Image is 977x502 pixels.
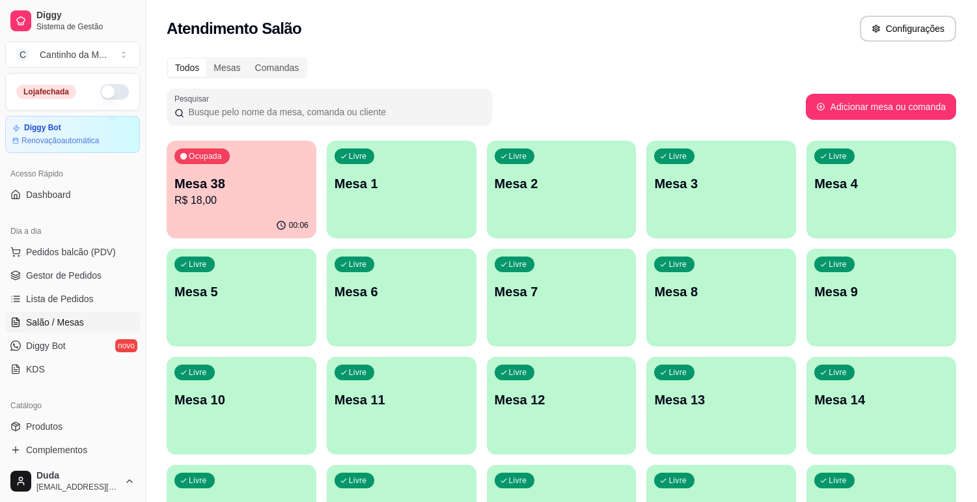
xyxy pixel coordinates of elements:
[5,359,140,380] a: KDS
[248,59,307,77] div: Comandas
[26,269,102,282] span: Gestor de Pedidos
[26,316,84,329] span: Salão / Mesas
[189,367,207,378] p: Livre
[174,193,309,208] p: R$ 18,00
[668,475,687,486] p: Livre
[5,288,140,309] a: Lista de Pedidos
[5,5,140,36] a: DiggySistema de Gestão
[487,141,637,238] button: LivreMesa 2
[668,151,687,161] p: Livre
[335,174,469,193] p: Mesa 1
[806,357,956,454] button: LivreMesa 14
[36,10,135,21] span: Diggy
[509,151,527,161] p: Livre
[5,116,140,153] a: Diggy BotRenovaçãoautomática
[184,105,484,119] input: Pesquisar
[814,283,948,301] p: Mesa 9
[829,259,847,270] p: Livre
[509,259,527,270] p: Livre
[174,93,213,104] label: Pesquisar
[806,141,956,238] button: LivreMesa 4
[189,151,222,161] p: Ocupada
[5,265,140,286] a: Gestor de Pedidos
[814,174,948,193] p: Mesa 4
[289,220,309,230] p: 00:06
[829,475,847,486] p: Livre
[646,249,796,346] button: LivreMesa 8
[829,151,847,161] p: Livre
[654,174,788,193] p: Mesa 3
[174,174,309,193] p: Mesa 38
[495,391,629,409] p: Mesa 12
[349,259,367,270] p: Livre
[860,16,956,42] button: Configurações
[167,357,316,454] button: LivreMesa 10
[5,163,140,184] div: Acesso Rápido
[206,59,247,77] div: Mesas
[654,391,788,409] p: Mesa 13
[509,367,527,378] p: Livre
[5,466,140,497] button: Duda[EMAIL_ADDRESS][DOMAIN_NAME]
[646,357,796,454] button: LivreMesa 13
[100,84,129,100] button: Alterar Status
[495,174,629,193] p: Mesa 2
[487,249,637,346] button: LivreMesa 7
[189,259,207,270] p: Livre
[26,363,45,376] span: KDS
[806,94,956,120] button: Adicionar mesa ou comanda
[806,249,956,346] button: LivreMesa 9
[814,391,948,409] p: Mesa 14
[40,48,107,61] div: Cantinho da M ...
[5,439,140,460] a: Complementos
[36,470,119,482] span: Duda
[327,249,476,346] button: LivreMesa 6
[26,292,94,305] span: Lista de Pedidos
[829,367,847,378] p: Livre
[16,85,76,99] div: Loja fechada
[36,21,135,32] span: Sistema de Gestão
[349,367,367,378] p: Livre
[24,123,61,133] article: Diggy Bot
[174,391,309,409] p: Mesa 10
[509,475,527,486] p: Livre
[5,335,140,356] a: Diggy Botnovo
[495,283,629,301] p: Mesa 7
[5,42,140,68] button: Select a team
[189,475,207,486] p: Livre
[26,443,87,456] span: Complementos
[5,416,140,437] a: Produtos
[26,188,71,201] span: Dashboard
[167,141,316,238] button: OcupadaMesa 38R$ 18,0000:06
[5,184,140,205] a: Dashboard
[327,141,476,238] button: LivreMesa 1
[36,482,119,492] span: [EMAIL_ADDRESS][DOMAIN_NAME]
[168,59,206,77] div: Todos
[487,357,637,454] button: LivreMesa 12
[668,367,687,378] p: Livre
[26,339,66,352] span: Diggy Bot
[21,135,99,146] article: Renovação automática
[668,259,687,270] p: Livre
[26,245,116,258] span: Pedidos balcão (PDV)
[5,242,140,262] button: Pedidos balcão (PDV)
[26,420,62,433] span: Produtos
[646,141,796,238] button: LivreMesa 3
[5,395,140,416] div: Catálogo
[335,283,469,301] p: Mesa 6
[5,221,140,242] div: Dia a dia
[349,475,367,486] p: Livre
[16,48,29,61] span: C
[5,312,140,333] a: Salão / Mesas
[327,357,476,454] button: LivreMesa 11
[349,151,367,161] p: Livre
[335,391,469,409] p: Mesa 11
[167,249,316,346] button: LivreMesa 5
[167,18,301,39] h2: Atendimento Salão
[174,283,309,301] p: Mesa 5
[654,283,788,301] p: Mesa 8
